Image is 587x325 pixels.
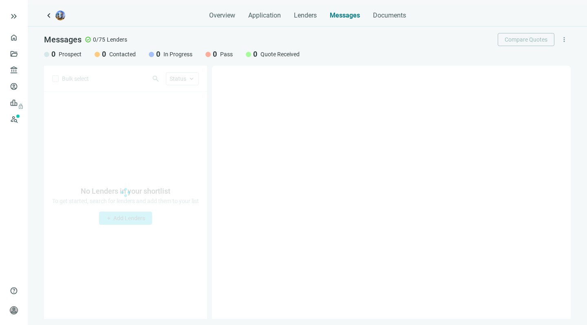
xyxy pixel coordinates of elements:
[220,50,233,58] span: Pass
[10,287,18,295] span: help
[107,35,127,44] span: Lenders
[156,49,160,59] span: 0
[59,50,82,58] span: Prospect
[260,50,300,58] span: Quote Received
[498,33,554,46] button: Compare Quotes
[93,35,105,44] span: 0/75
[373,11,406,20] span: Documents
[55,11,65,20] img: deal-logo
[44,11,54,20] a: keyboard_arrow_left
[294,11,317,20] span: Lenders
[558,33,571,46] button: more_vert
[102,49,106,59] span: 0
[51,49,55,59] span: 0
[209,11,235,20] span: Overview
[330,11,360,19] span: Messages
[163,50,192,58] span: In Progress
[253,49,257,59] span: 0
[9,11,19,21] button: keyboard_double_arrow_right
[561,36,568,43] span: more_vert
[10,306,18,314] span: person
[109,50,136,58] span: Contacted
[85,36,91,43] span: check_circle
[213,49,217,59] span: 0
[248,11,281,20] span: Application
[44,35,82,44] span: Messages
